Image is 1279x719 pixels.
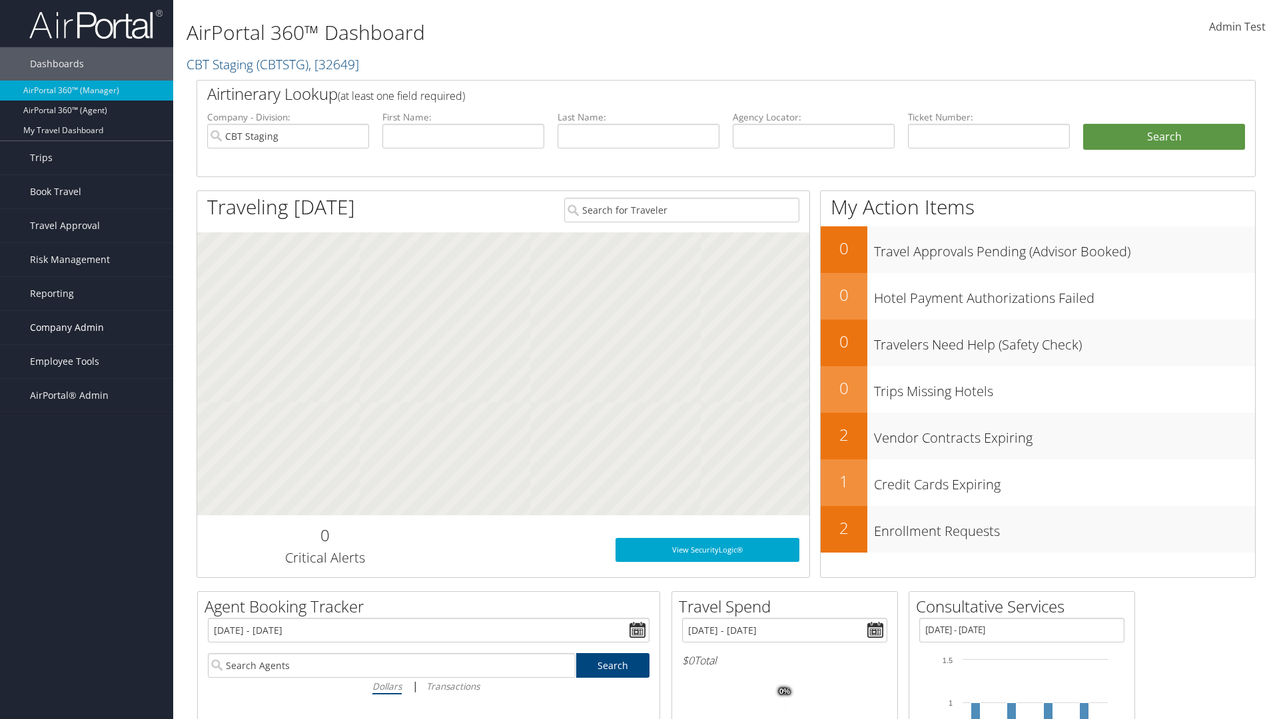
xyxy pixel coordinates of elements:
tspan: 1 [949,699,953,707]
h2: Agent Booking Tracker [205,595,659,618]
h3: Credit Cards Expiring [874,469,1255,494]
span: Company Admin [30,311,104,344]
a: 1Credit Cards Expiring [821,459,1255,506]
a: 0Trips Missing Hotels [821,366,1255,413]
span: Book Travel [30,175,81,208]
a: Search [576,653,650,678]
h2: Airtinerary Lookup [207,83,1157,105]
h1: My Action Items [821,193,1255,221]
h3: Travel Approvals Pending (Advisor Booked) [874,236,1255,261]
label: First Name: [382,111,544,124]
span: , [ 32649 ] [308,55,359,73]
span: ( CBTSTG ) [256,55,308,73]
h3: Hotel Payment Authorizations Failed [874,282,1255,308]
h2: 0 [821,237,867,260]
h2: 1 [821,470,867,493]
h2: 0 [821,330,867,353]
a: 2Vendor Contracts Expiring [821,413,1255,459]
input: Search for Traveler [564,198,799,222]
span: Dashboards [30,47,84,81]
h3: Travelers Need Help (Safety Check) [874,329,1255,354]
h2: 0 [821,377,867,399]
h3: Critical Alerts [207,549,442,567]
a: View SecurityLogic® [616,538,799,562]
h2: Consultative Services [916,595,1134,618]
label: Ticket Number: [908,111,1070,124]
a: 0Hotel Payment Authorizations Failed [821,273,1255,320]
span: Travel Approval [30,209,100,242]
h2: 0 [821,284,867,306]
a: Admin Test [1209,7,1266,48]
h6: Total [682,653,887,668]
a: 0Travelers Need Help (Safety Check) [821,320,1255,366]
h1: Traveling [DATE] [207,193,355,221]
span: $0 [682,653,694,668]
input: Search Agents [208,653,576,678]
h1: AirPortal 360™ Dashboard [187,19,906,47]
h2: 0 [207,524,442,547]
a: CBT Staging [187,55,359,73]
tspan: 0% [779,688,790,696]
img: airportal-logo.png [29,9,163,40]
i: Transactions [426,680,480,692]
h3: Trips Missing Hotels [874,375,1255,401]
h3: Enrollment Requests [874,515,1255,541]
a: 0Travel Approvals Pending (Advisor Booked) [821,226,1255,273]
tspan: 1.5 [943,656,953,664]
span: AirPortal® Admin [30,379,109,412]
h2: 2 [821,423,867,446]
label: Agency Locator: [733,111,895,124]
a: 2Enrollment Requests [821,506,1255,553]
span: Admin Test [1209,19,1266,34]
span: Reporting [30,277,74,310]
span: (at least one field required) [338,89,465,103]
i: Dollars [372,680,402,692]
button: Search [1083,124,1245,150]
span: Risk Management [30,243,110,276]
h3: Vendor Contracts Expiring [874,422,1255,447]
span: Employee Tools [30,345,99,378]
span: Trips [30,141,53,174]
h2: 2 [821,517,867,539]
label: Last Name: [558,111,719,124]
h2: Travel Spend [679,595,897,618]
label: Company - Division: [207,111,369,124]
div: | [208,678,649,694]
